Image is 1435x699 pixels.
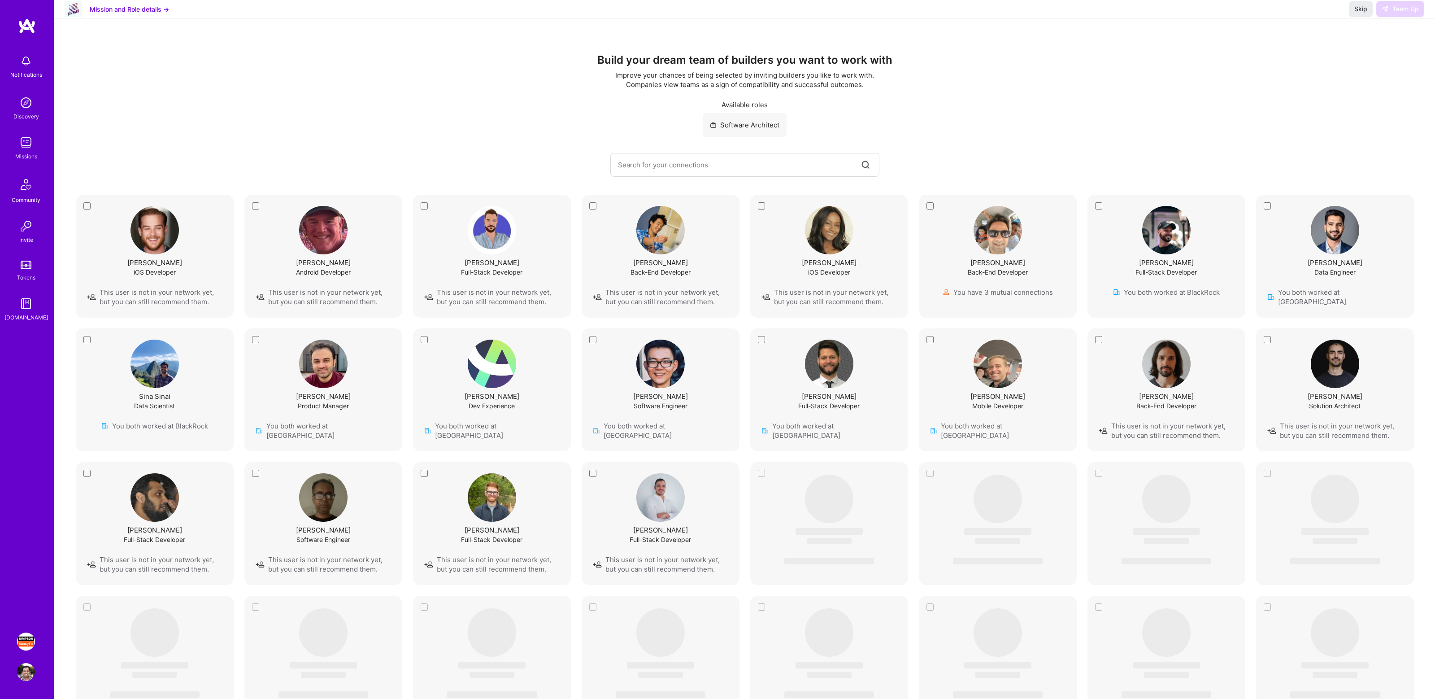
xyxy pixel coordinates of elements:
[130,340,179,388] img: User Avatar
[134,267,176,277] div: iOS Developer
[974,206,1022,254] img: User Avatar
[256,421,391,440] div: You both worked at [GEOGRAPHIC_DATA]
[798,401,860,411] div: Full-Stack Developer
[424,561,433,568] img: default icon
[15,174,37,195] img: Community
[710,122,717,128] i: icon SuitcaseGray
[636,206,685,254] a: User Avatar
[1309,401,1361,411] div: Solution Architect
[87,561,96,568] img: default icon
[21,261,31,269] img: tokens
[1267,293,1274,301] img: company icon
[17,663,35,681] img: User Avatar
[975,538,1020,544] span: ‌
[1311,475,1359,523] span: ‌
[461,535,522,544] div: Full-Stack Developer
[636,473,685,522] a: User Avatar
[1267,427,1276,434] img: default icon
[634,401,687,411] div: Software Engineer
[15,152,37,161] div: Missions
[593,427,600,434] img: company icon
[974,608,1022,657] span: ‌
[964,528,1031,535] span: ‌
[278,691,368,698] span: ‌
[256,427,263,434] img: company icon
[130,608,179,657] span: ‌
[17,134,35,152] img: teamwork
[633,258,688,267] div: [PERSON_NAME]
[761,288,897,306] div: This user is not in your network yet, but you can still recommend them.
[18,18,36,34] img: logo
[633,525,688,535] div: [PERSON_NAME]
[298,401,349,411] div: Product Manager
[593,421,728,440] div: You both worked at [GEOGRAPHIC_DATA]
[301,672,346,678] span: ‌
[974,340,1022,388] img: User Avatar
[1313,672,1357,678] span: ‌
[65,0,83,18] img: Company Logo
[1133,528,1200,535] span: ‌
[1142,608,1191,657] span: ‌
[593,288,728,306] div: This user is not in your network yet, but you can still recommend them.
[139,392,170,401] div: Sina Sinai
[290,662,357,668] span: ‌
[796,662,863,668] span: ‌
[974,475,1022,523] span: ‌
[299,608,348,657] span: ‌
[296,267,351,277] div: Android Developer
[802,258,857,267] div: [PERSON_NAME]
[256,288,391,306] div: This user is not in your network yet, but you can still recommend them.
[424,555,560,574] div: This user is not in your network yet, but you can still recommend them.
[953,558,1043,564] span: ‌
[630,535,691,544] div: Full-Stack Developer
[130,206,179,254] img: User Avatar
[761,293,770,301] img: default icon
[943,288,1053,297] div: You have 3 mutual connections
[424,293,433,301] img: default icon
[761,427,769,434] img: company icon
[1308,258,1362,267] div: [PERSON_NAME]
[593,293,602,301] img: default icon
[296,258,351,267] div: [PERSON_NAME]
[130,473,179,522] img: User Avatar
[633,392,688,401] div: [PERSON_NAME]
[17,295,35,313] img: guide book
[1099,427,1108,434] img: default icon
[127,258,182,267] div: [PERSON_NAME]
[1122,691,1211,698] span: ‌
[1314,267,1356,277] div: Data Engineer
[1290,691,1380,698] span: ‌
[1290,558,1380,564] span: ‌
[807,672,852,678] span: ‌
[1136,401,1196,411] div: Back-End Developer
[17,633,35,651] img: Simpson Strong-Tie: Product Manager
[975,672,1020,678] span: ‌
[930,427,937,434] img: company icon
[1142,340,1191,388] img: User Avatar
[636,340,685,388] a: User Avatar
[101,422,109,429] img: company icon
[968,267,1028,277] div: Back-End Developer
[703,113,787,137] div: Software Architect
[1311,206,1359,254] img: User Avatar
[638,672,683,678] span: ‌
[805,206,853,254] a: User Avatar
[1349,1,1373,17] button: Skip
[87,288,222,306] div: This user is not in your network yet, but you can still recommend them.
[256,293,265,301] img: default icon
[761,421,897,440] div: You both worked at [GEOGRAPHIC_DATA]
[15,663,37,681] a: User Avatar
[784,558,874,564] span: ‌
[256,555,391,574] div: This user is not in your network yet, but you can still recommend them.
[424,427,431,434] img: company icon
[132,672,177,678] span: ‌
[468,608,516,657] span: ‌
[12,195,40,205] div: Community
[805,475,853,523] span: ‌
[72,100,1417,109] div: Available roles
[930,421,1065,440] div: You both worked at [GEOGRAPHIC_DATA]
[134,401,175,411] div: Data Scientist
[796,528,863,535] span: ‌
